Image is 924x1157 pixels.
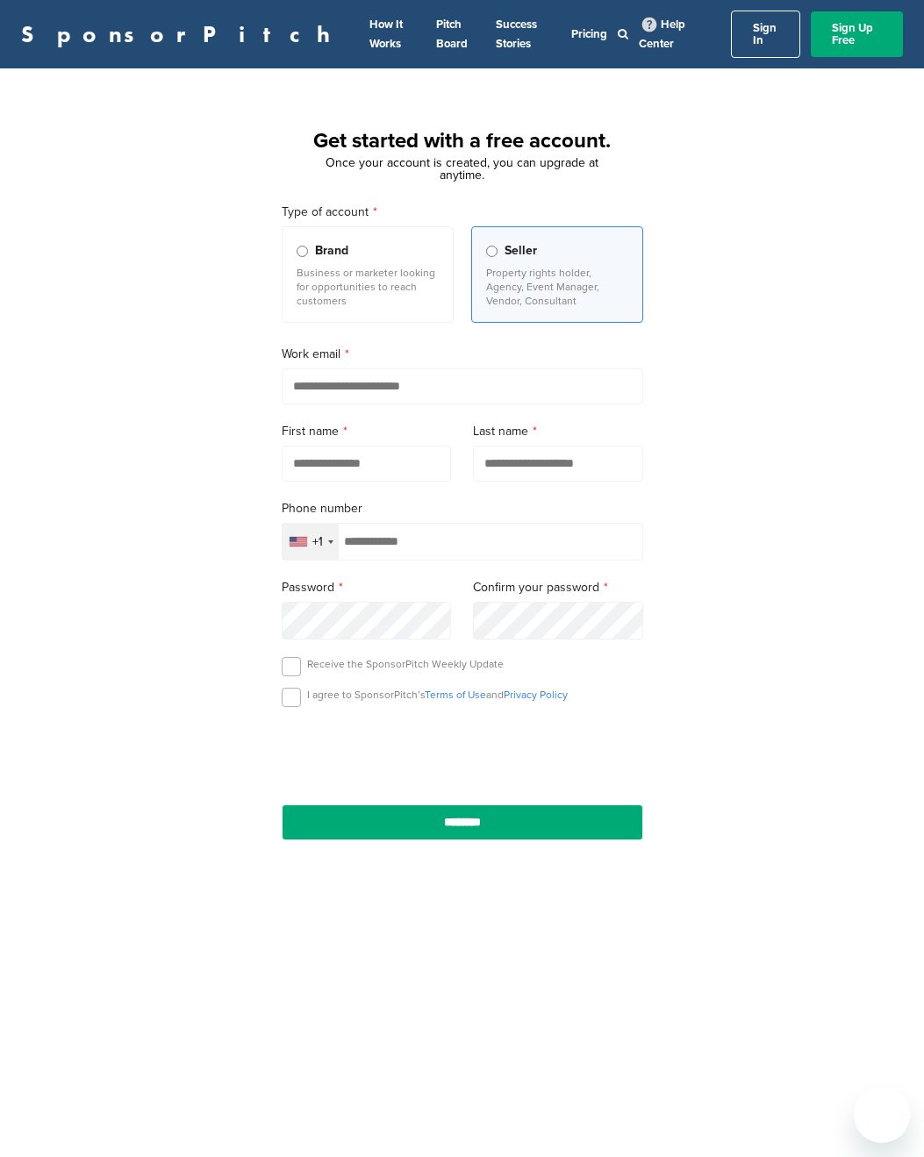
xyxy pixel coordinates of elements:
a: Success Stories [496,18,537,51]
a: Sign In [731,11,799,58]
p: I agree to SponsorPitch’s and [307,688,568,702]
label: Type of account [282,203,643,222]
label: Work email [282,345,643,364]
p: Receive the SponsorPitch Weekly Update [307,657,504,671]
a: Sign Up Free [811,11,903,57]
label: Password [282,578,452,597]
label: Last name [473,422,643,441]
a: Pricing [571,27,607,41]
div: +1 [312,536,323,548]
span: Brand [315,241,348,261]
input: Brand Business or marketer looking for opportunities to reach customers [297,246,308,257]
label: Confirm your password [473,578,643,597]
label: First name [282,422,452,441]
a: Terms of Use [425,689,486,701]
h1: Get started with a free account. [261,125,664,157]
input: Seller Property rights holder, Agency, Event Manager, Vendor, Consultant [486,246,498,257]
label: Phone number [282,499,643,518]
a: SponsorPitch [21,23,341,46]
span: Once your account is created, you can upgrade at anytime. [326,155,598,182]
p: Business or marketer looking for opportunities to reach customers [297,266,439,308]
p: Property rights holder, Agency, Event Manager, Vendor, Consultant [486,266,628,308]
span: Seller [505,241,537,261]
div: Selected country [283,524,339,560]
iframe: reCAPTCHA [362,727,562,779]
a: Pitch Board [436,18,468,51]
a: Privacy Policy [504,689,568,701]
iframe: Button to launch messaging window [854,1087,910,1143]
a: How It Works [369,18,403,51]
a: Help Center [639,14,685,54]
